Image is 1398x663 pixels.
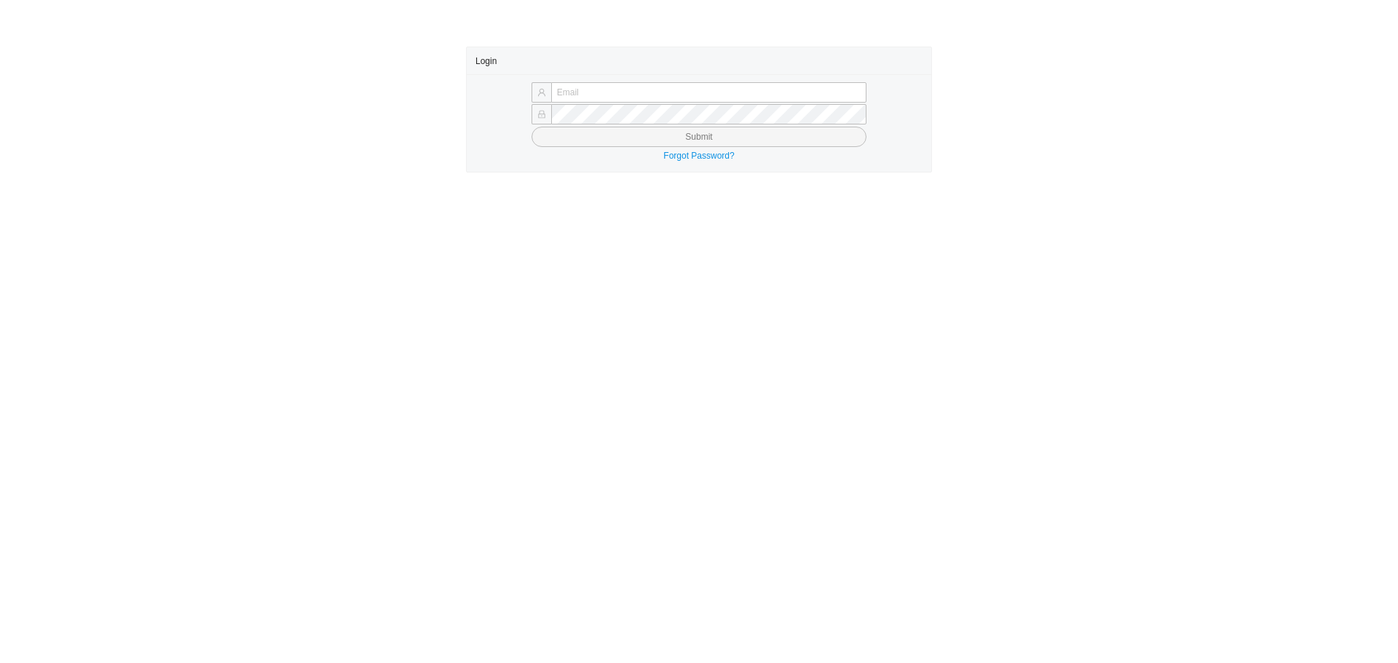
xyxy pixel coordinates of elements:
[537,110,546,119] span: lock
[551,82,866,103] input: Email
[663,151,734,161] a: Forgot Password?
[475,47,923,74] div: Login
[537,88,546,97] span: user
[532,127,866,147] button: Submit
